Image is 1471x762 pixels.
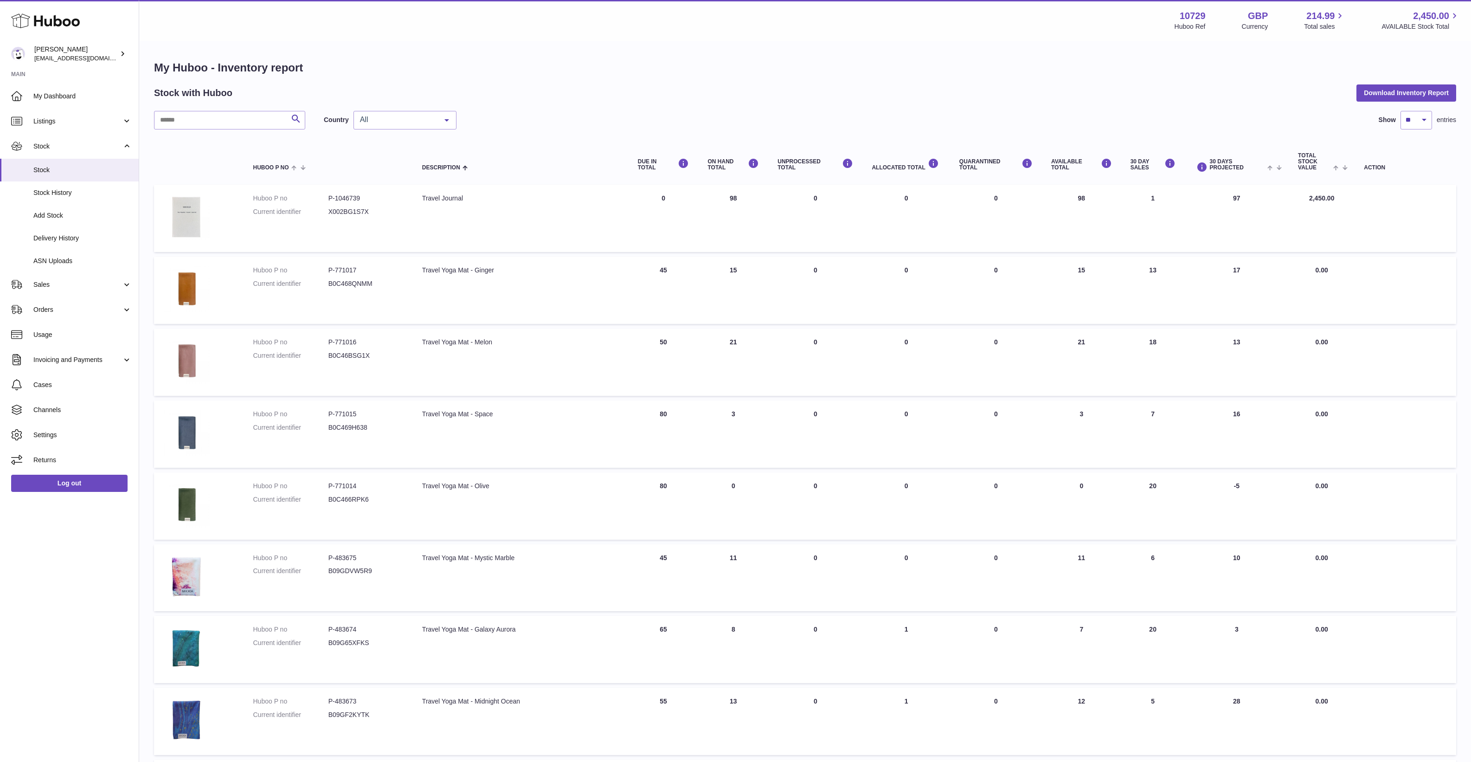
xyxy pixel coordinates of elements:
td: 0 [768,329,862,396]
span: Total stock value [1298,153,1331,171]
td: 0 [862,400,950,468]
td: 0 [698,472,768,540]
dt: Current identifier [253,423,328,432]
td: -5 [1185,472,1289,540]
td: 6 [1121,544,1185,612]
img: product image [163,554,210,600]
div: [PERSON_NAME] [34,45,118,63]
dt: Current identifier [253,351,328,360]
td: 50 [629,329,699,396]
td: 0 [862,329,950,396]
span: Usage [33,330,132,339]
button: Download Inventory Report [1356,84,1456,101]
div: QUARANTINED Total [959,158,1033,171]
label: Country [324,116,349,124]
td: 0 [862,544,950,612]
strong: 10729 [1180,10,1206,22]
div: Travel Yoga Mat - Mystic Marble [422,554,619,562]
span: Huboo P no [253,165,289,171]
td: 0 [1042,472,1121,540]
td: 0 [862,472,950,540]
dt: Huboo P no [253,482,328,491]
img: product image [163,194,210,240]
div: Travel Yoga Mat - Midnight Ocean [422,697,619,706]
td: 16 [1185,400,1289,468]
dt: Current identifier [253,279,328,288]
td: 0 [629,185,699,252]
span: Invoicing and Payments [33,355,122,364]
td: 18 [1121,329,1185,396]
div: 30 DAY SALES [1131,158,1176,171]
td: 1 [1121,185,1185,252]
dd: B0C468QNMM [328,279,404,288]
td: 8 [698,616,768,683]
div: Action [1364,165,1447,171]
dt: Current identifier [253,567,328,575]
span: 0.00 [1316,266,1328,274]
td: 10 [1185,544,1289,612]
td: 5 [1121,688,1185,755]
div: Travel Yoga Mat - Melon [422,338,619,347]
dt: Huboo P no [253,410,328,419]
td: 0 [862,257,950,324]
span: Description [422,165,460,171]
td: 55 [629,688,699,755]
img: internalAdmin-10729@internal.huboo.com [11,47,25,61]
dt: Huboo P no [253,625,328,634]
dd: B09GDVW5R9 [328,567,404,575]
td: 0 [862,185,950,252]
h1: My Huboo - Inventory report [154,60,1456,75]
img: product image [163,625,210,672]
td: 15 [698,257,768,324]
dt: Huboo P no [253,338,328,347]
td: 7 [1042,616,1121,683]
td: 65 [629,616,699,683]
dt: Current identifier [253,207,328,216]
dd: P-1046739 [328,194,404,203]
dd: P-483674 [328,625,404,634]
td: 97 [1185,185,1289,252]
dd: B09G65XFKS [328,639,404,647]
span: 0.00 [1316,626,1328,633]
div: Huboo Ref [1175,22,1206,31]
td: 0 [768,400,862,468]
span: 2,450.00 [1413,10,1449,22]
dd: P-771016 [328,338,404,347]
div: ON HAND Total [707,158,759,171]
td: 13 [1185,329,1289,396]
td: 11 [698,544,768,612]
div: ALLOCATED Total [872,158,940,171]
div: Travel Yoga Mat - Ginger [422,266,619,275]
span: Stock History [33,188,132,197]
span: 2,450.00 [1309,194,1335,202]
td: 0 [768,544,862,612]
td: 3 [1185,616,1289,683]
span: 0.00 [1316,697,1328,705]
span: [EMAIL_ADDRESS][DOMAIN_NAME] [34,54,136,62]
span: Orders [33,305,122,314]
td: 1 [862,616,950,683]
span: Cases [33,381,132,389]
td: 13 [698,688,768,755]
div: Travel Yoga Mat - Olive [422,482,619,491]
span: Settings [33,431,132,439]
h2: Stock with Huboo [154,87,232,99]
div: Currency [1242,22,1268,31]
td: 12 [1042,688,1121,755]
a: 214.99 Total sales [1304,10,1345,31]
a: Log out [11,475,128,491]
img: product image [163,697,210,743]
td: 98 [698,185,768,252]
td: 17 [1185,257,1289,324]
dd: X002BG1S7X [328,207,404,216]
td: 3 [1042,400,1121,468]
img: product image [163,266,210,312]
span: 0 [994,266,998,274]
dt: Huboo P no [253,554,328,562]
td: 45 [629,544,699,612]
td: 0 [768,688,862,755]
span: 30 DAYS PROJECTED [1210,159,1265,171]
td: 7 [1121,400,1185,468]
span: ASN Uploads [33,257,132,265]
td: 0 [768,185,862,252]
